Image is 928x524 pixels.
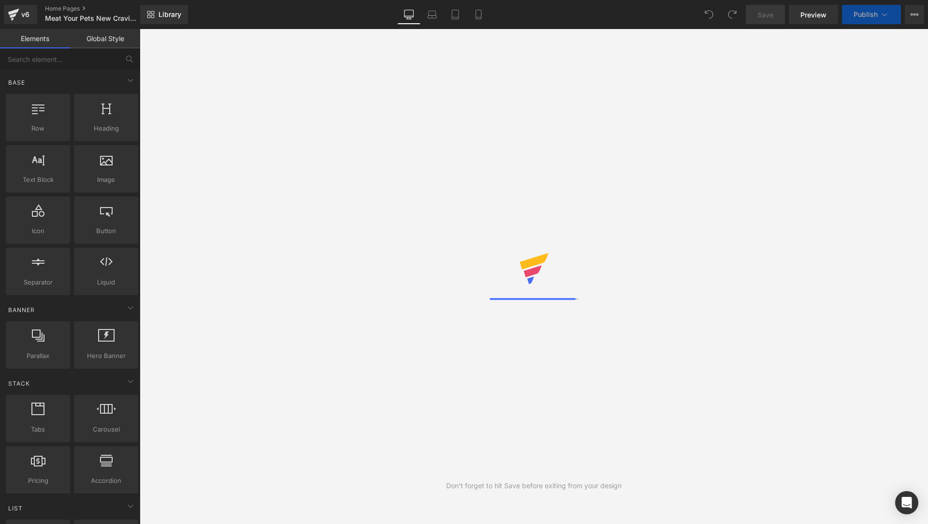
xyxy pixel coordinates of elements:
span: Row [9,123,67,134]
a: Laptop [420,5,444,24]
span: Heading [77,123,135,134]
span: Banner [7,305,36,314]
a: Preview [789,5,838,24]
span: Carousel [77,424,135,434]
span: Icon [9,226,67,236]
button: Undo [699,5,719,24]
span: Base [7,78,26,87]
div: Don't forget to hit Save before exiting from your design [446,480,622,491]
span: Accordion [77,476,135,486]
button: Redo [723,5,742,24]
span: Preview [800,10,826,20]
span: Parallax [9,351,67,361]
span: Stack [7,379,31,388]
span: Liquid [77,277,135,287]
button: Publish [842,5,901,24]
a: New Library [140,5,188,24]
span: Meat Your Pets New Craving - Homepage [45,15,138,22]
span: Tabs [9,424,67,434]
a: Home Pages [45,5,156,13]
span: Pricing [9,476,67,486]
a: v6 [4,5,37,24]
span: Text Block [9,175,67,185]
span: Library [159,10,181,19]
div: Open Intercom Messenger [895,491,918,514]
span: Publish [854,11,878,18]
span: Save [757,10,773,20]
span: List [7,504,24,513]
a: Global Style [70,29,140,48]
button: More [905,5,924,24]
span: Hero Banner [77,351,135,361]
span: Image [77,175,135,185]
a: Tablet [444,5,467,24]
div: v6 [19,8,31,21]
span: Button [77,226,135,236]
span: Separator [9,277,67,287]
a: Mobile [467,5,490,24]
a: Desktop [397,5,420,24]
